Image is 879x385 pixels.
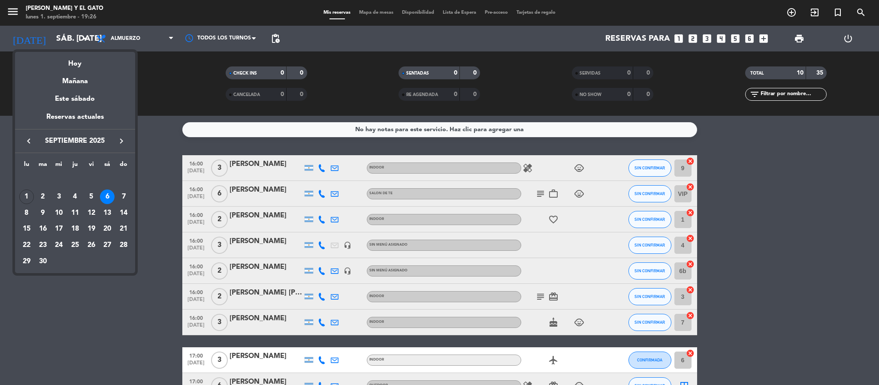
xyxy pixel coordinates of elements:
[35,159,51,173] th: martes
[21,135,36,147] button: keyboard_arrow_left
[36,238,50,253] div: 23
[67,205,83,221] td: 11 de septiembre de 2025
[83,237,100,253] td: 26 de septiembre de 2025
[51,206,66,220] div: 10
[36,189,50,204] div: 2
[83,189,100,205] td: 5 de septiembre de 2025
[18,253,35,270] td: 29 de septiembre de 2025
[116,206,131,220] div: 14
[36,135,114,147] span: septiembre 2025
[35,237,51,253] td: 23 de septiembre de 2025
[67,221,83,238] td: 18 de septiembre de 2025
[19,254,34,269] div: 29
[18,221,35,238] td: 15 de septiembre de 2025
[100,238,115,253] div: 27
[18,189,35,205] td: 1 de septiembre de 2025
[19,238,34,253] div: 22
[83,221,100,238] td: 19 de septiembre de 2025
[67,237,83,253] td: 25 de septiembre de 2025
[35,205,51,221] td: 9 de septiembre de 2025
[116,136,127,146] i: keyboard_arrow_right
[115,221,132,238] td: 21 de septiembre de 2025
[100,221,116,238] td: 20 de septiembre de 2025
[51,238,66,253] div: 24
[83,205,100,221] td: 12 de septiembre de 2025
[100,189,115,204] div: 6
[84,222,99,237] div: 19
[100,222,115,237] div: 20
[18,205,35,221] td: 8 de septiembre de 2025
[51,222,66,237] div: 17
[67,189,83,205] td: 4 de septiembre de 2025
[68,222,82,237] div: 18
[36,206,50,220] div: 9
[115,237,132,253] td: 28 de septiembre de 2025
[115,189,132,205] td: 7 de septiembre de 2025
[36,254,50,269] div: 30
[67,159,83,173] th: jueves
[114,135,129,147] button: keyboard_arrow_right
[100,206,115,220] div: 13
[116,189,131,204] div: 7
[35,221,51,238] td: 16 de septiembre de 2025
[100,189,116,205] td: 6 de septiembre de 2025
[84,238,99,253] div: 26
[19,189,34,204] div: 1
[100,159,116,173] th: sábado
[51,159,67,173] th: miércoles
[51,189,67,205] td: 3 de septiembre de 2025
[68,238,82,253] div: 25
[51,189,66,204] div: 3
[18,173,132,189] td: SEP.
[19,206,34,220] div: 8
[100,205,116,221] td: 13 de septiembre de 2025
[115,205,132,221] td: 14 de septiembre de 2025
[15,52,135,69] div: Hoy
[84,189,99,204] div: 5
[15,111,135,129] div: Reservas actuales
[18,237,35,253] td: 22 de septiembre de 2025
[51,237,67,253] td: 24 de septiembre de 2025
[115,159,132,173] th: domingo
[36,222,50,237] div: 16
[116,238,131,253] div: 28
[24,136,34,146] i: keyboard_arrow_left
[15,69,135,87] div: Mañana
[68,206,82,220] div: 11
[51,205,67,221] td: 10 de septiembre de 2025
[51,221,67,238] td: 17 de septiembre de 2025
[19,222,34,237] div: 15
[83,159,100,173] th: viernes
[116,222,131,237] div: 21
[35,189,51,205] td: 2 de septiembre de 2025
[35,253,51,270] td: 30 de septiembre de 2025
[68,189,82,204] div: 4
[15,87,135,111] div: Este sábado
[18,159,35,173] th: lunes
[100,237,116,253] td: 27 de septiembre de 2025
[84,206,99,220] div: 12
